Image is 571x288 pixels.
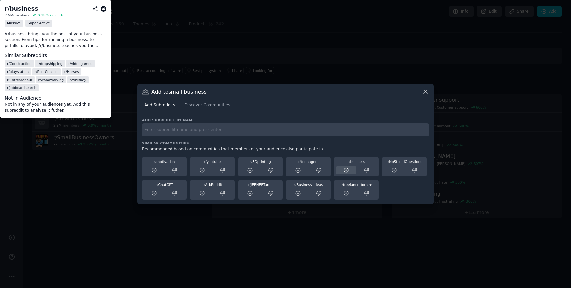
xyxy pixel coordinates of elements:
[250,160,252,164] span: r/
[336,182,376,187] div: freelance_forhire
[68,61,92,66] span: r/ videogames
[142,146,429,152] div: Recommended based on communities that members of your audience also participate in.
[64,69,79,74] span: r/ Horses
[7,61,32,66] span: r/ Construction
[5,102,106,113] dd: Not in any of your audiences yet. Add this subreddit to analyze it futher.
[182,100,232,113] a: Discover Communities
[35,69,59,74] span: r/ RustConsole
[7,69,29,74] span: r/ playstation
[70,78,86,82] span: r/ whiskey
[241,159,281,164] div: 3Dprinting
[298,160,301,164] span: r/
[340,183,343,187] span: r/
[288,159,328,164] div: teenagers
[386,160,389,164] span: r/
[384,159,424,164] div: NoStupidQuestions
[142,141,429,145] h3: Similar Communities
[37,61,62,66] span: r/ dropshipping
[248,183,251,187] span: r/
[5,20,23,27] div: Massive
[7,78,32,82] span: r/ Entrepreneur
[142,118,429,122] h3: Add subreddit by name
[144,102,175,108] span: Add Subreddits
[294,183,296,187] span: r/
[5,95,106,102] dt: Not In Audience
[336,159,376,164] div: business
[348,160,350,164] span: r/
[7,85,36,90] span: r/ jobboardsearch
[5,31,106,49] p: /r/business brings you the best of your business section. From tips for running a business, to pi...
[192,182,232,187] div: AskReddit
[203,183,205,187] span: r/
[142,123,429,136] input: Enter subreddit name and press enter
[154,160,156,164] span: r/
[204,160,207,164] span: r/
[142,100,177,113] a: Add Subreddits
[38,13,63,17] div: 0.18 % / month
[144,159,184,164] div: motivation
[241,182,281,187] div: JEENEETards
[25,20,52,27] div: Super Active
[156,183,158,187] span: r/
[5,52,106,59] dt: Similar Subreddits
[5,13,30,17] div: 2.5M members
[192,159,232,164] div: youtube
[288,182,328,187] div: Business_Ideas
[151,88,207,95] h3: Add to small business
[5,5,38,13] div: r/ business
[184,102,230,108] span: Discover Communities
[38,78,64,82] span: r/ woodworking
[144,182,184,187] div: ChatGPT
